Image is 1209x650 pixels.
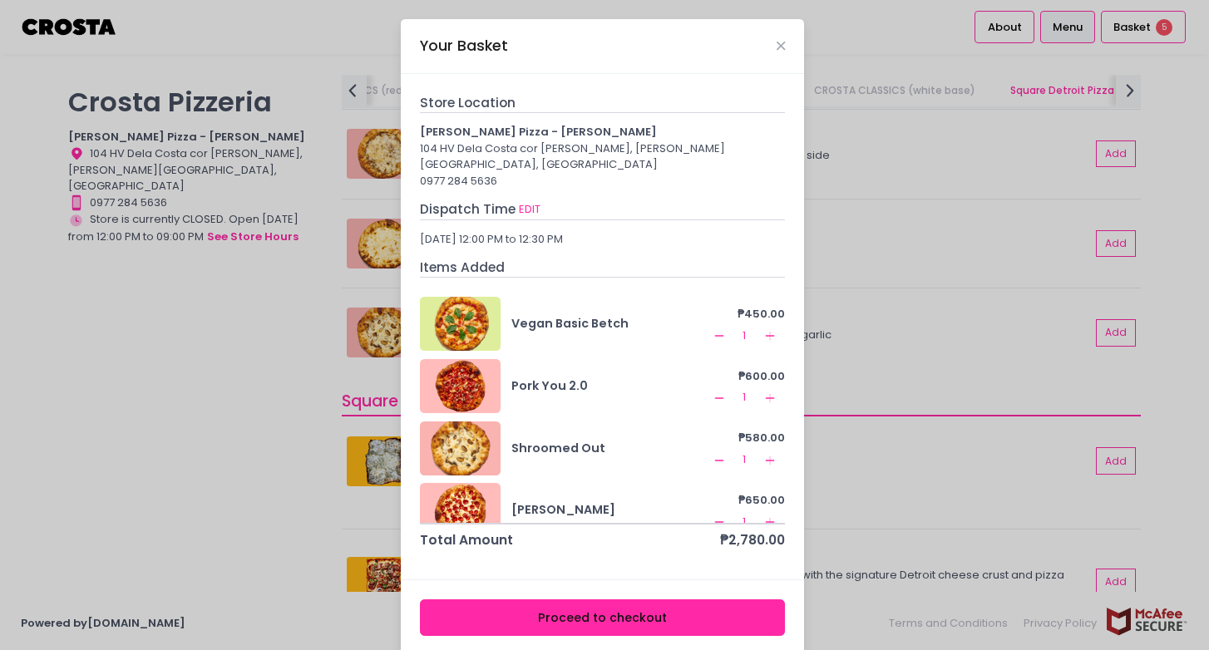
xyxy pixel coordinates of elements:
div: [PERSON_NAME] [511,501,709,519]
div: Total Amount [420,530,513,549]
div: 104 HV Dela Costa cor [PERSON_NAME], [PERSON_NAME][GEOGRAPHIC_DATA], [GEOGRAPHIC_DATA] [420,140,786,173]
div: Pork You 2.0 [511,377,709,395]
b: [PERSON_NAME] Pizza - [PERSON_NAME] [420,124,657,140]
div: Shroomed Out [511,440,709,457]
div: Vegan Basic Betch [511,315,709,332]
button: Proceed to checkout [420,599,786,637]
div: [DATE] 12:00 PM to 12:30 PM [420,231,786,248]
div: 0977 284 5636 [420,173,786,190]
div: ₱600.00 [709,368,786,385]
button: EDIT [518,200,541,219]
div: Items Added [420,258,786,278]
div: ₱450.00 [709,306,786,323]
button: Close [777,42,785,50]
div: ₱2,780.00 [720,530,785,549]
div: ₱650.00 [709,492,786,509]
div: Your Basket [420,35,508,57]
span: Dispatch Time [420,200,516,218]
div: ₱580.00 [709,430,786,446]
div: Store Location [420,93,786,113]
